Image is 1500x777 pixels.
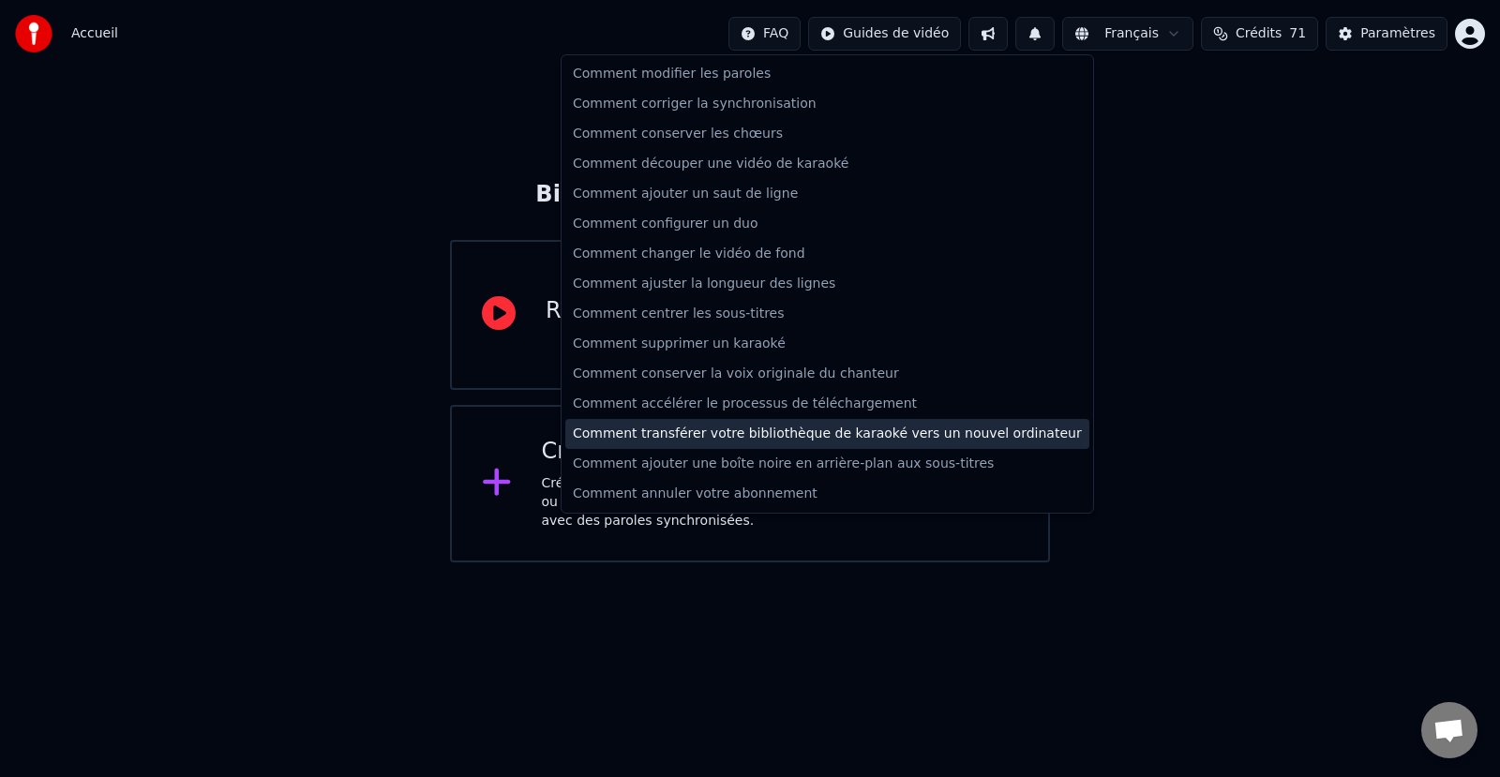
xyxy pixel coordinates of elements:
div: Comment ajouter un saut de ligne [565,179,1089,209]
div: Comment conserver les chœurs [565,119,1089,149]
div: Comment ajouter une boîte noire en arrière-plan aux sous-titres [565,449,1089,479]
div: Comment configurer un duo [565,209,1089,239]
div: Comment supprimer un karaoké [565,329,1089,359]
div: Comment transférer votre bibliothèque de karaoké vers un nouvel ordinateur [565,419,1089,449]
div: Comment changer le vidéo de fond [565,239,1089,269]
div: Comment conserver la voix originale du chanteur [565,359,1089,389]
div: Comment découper une vidéo de karaoké [565,149,1089,179]
div: Comment modifier les paroles [565,59,1089,89]
div: Comment corriger la synchronisation [565,89,1089,119]
div: Comment centrer les sous-titres [565,299,1089,329]
div: Comment annuler votre abonnement [565,479,1089,509]
div: Comment ajuster la longueur des lignes [565,269,1089,299]
div: Comment accélérer le processus de téléchargement [565,389,1089,419]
